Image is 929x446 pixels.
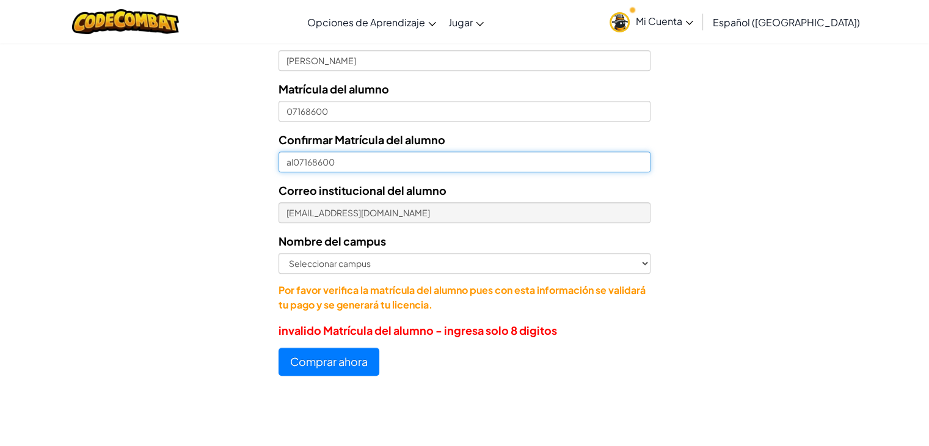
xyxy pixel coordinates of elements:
img: CodeCombat logo [72,9,179,34]
label: Matrícula del alumno [279,80,389,98]
span: Opciones de Aprendizaje [307,16,425,29]
span: Mi Cuenta [636,15,693,27]
label: Nombre del campus [279,232,386,250]
label: Confirmar Matrícula del alumno [279,131,445,148]
p: Por favor verifica la matrícula del alumno pues con esta información se validará tu pago y se gen... [279,283,650,312]
span: Español ([GEOGRAPHIC_DATA]) [713,16,860,29]
img: avatar [610,12,630,32]
a: Jugar [442,5,490,38]
button: Comprar ahora [279,348,379,376]
span: Jugar [448,16,473,29]
a: Mi Cuenta [603,2,699,41]
a: Español ([GEOGRAPHIC_DATA]) [707,5,866,38]
a: Opciones de Aprendizaje [301,5,442,38]
p: invalido Matrícula del alumno - ingresa solo 8 digitos [279,321,650,339]
label: Correo institucional del alumno [279,181,446,199]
